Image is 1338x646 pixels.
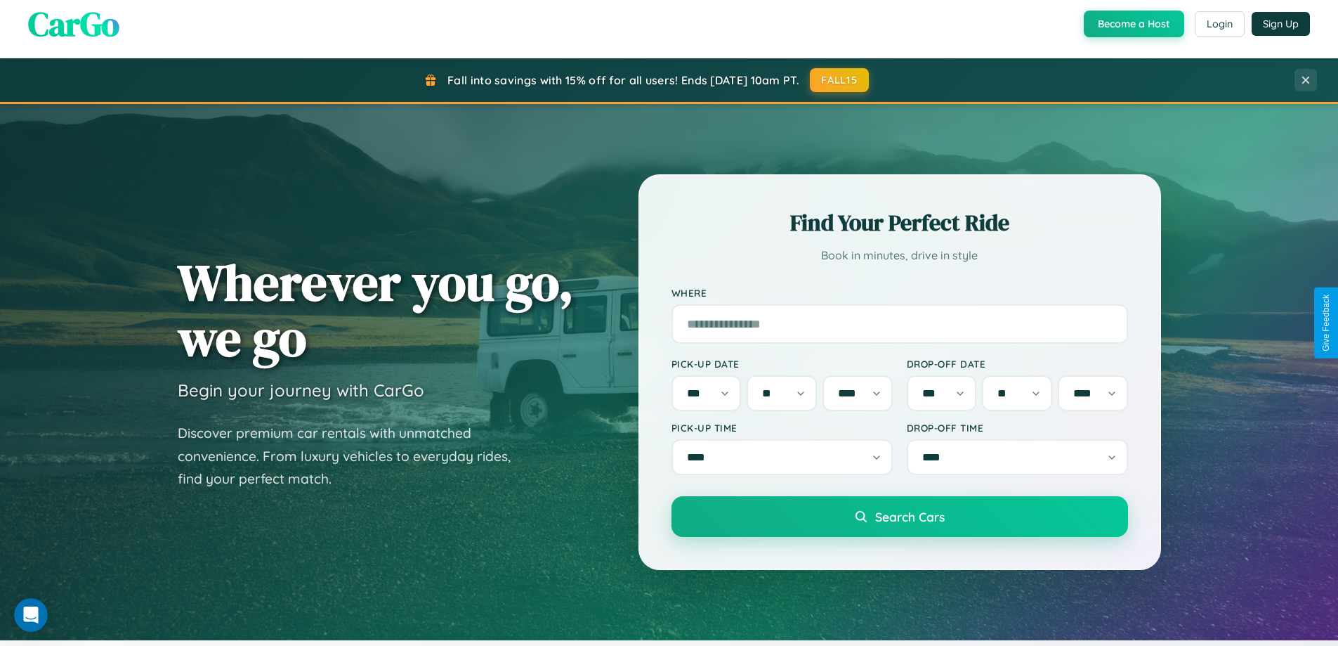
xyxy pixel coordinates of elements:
label: Drop-off Date [907,358,1128,370]
label: Pick-up Date [671,358,893,370]
button: Become a Host [1084,11,1184,37]
button: Search Cars [671,496,1128,537]
label: Where [671,287,1128,299]
h1: Wherever you go, we go [178,254,574,366]
button: Sign Up [1252,12,1310,36]
button: FALL15 [810,68,869,92]
button: Login [1195,11,1245,37]
p: Discover premium car rentals with unmatched convenience. From luxury vehicles to everyday rides, ... [178,422,529,491]
label: Pick-up Time [671,422,893,434]
iframe: Intercom live chat [14,598,48,632]
label: Drop-off Time [907,422,1128,434]
p: Book in minutes, drive in style [671,245,1128,266]
h2: Find Your Perfect Ride [671,207,1128,238]
span: Search Cars [875,509,945,524]
div: Give Feedback [1321,295,1331,351]
h3: Begin your journey with CarGo [178,380,424,401]
span: Fall into savings with 15% off for all users! Ends [DATE] 10am PT. [447,73,799,87]
span: CarGo [28,1,119,47]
